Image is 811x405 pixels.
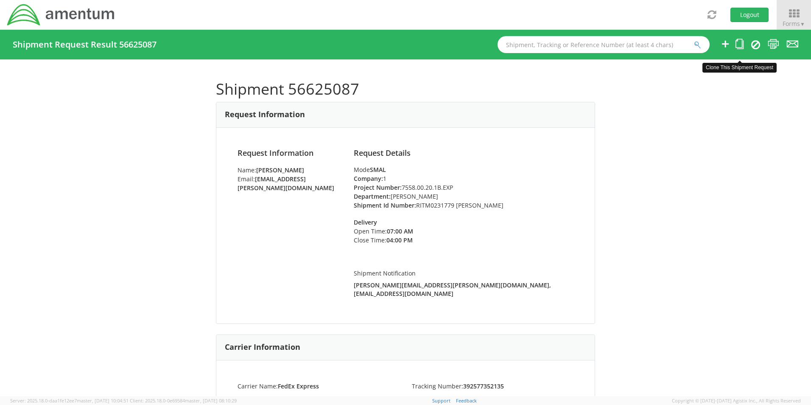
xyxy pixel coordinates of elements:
span: master, [DATE] 08:10:29 [185,397,237,404]
li: Carrier Name: [231,382,405,391]
button: Logout [730,8,769,22]
h4: Shipment Request Result 56625087 [13,40,157,49]
a: Feedback [456,397,477,404]
h3: Carrier Information [225,343,300,352]
span: Forms [783,20,805,28]
strong: Delivery [354,218,377,226]
strong: Project Number: [354,183,402,191]
strong: SMAL [370,166,386,174]
strong: [PERSON_NAME][EMAIL_ADDRESS][PERSON_NAME][DOMAIN_NAME], [EMAIL_ADDRESS][DOMAIN_NAME] [354,281,551,298]
h3: Request Information [225,110,305,119]
strong: Shipment Id Number: [354,201,416,209]
li: Open Time: [354,227,439,236]
li: Tracking Number: [405,382,580,391]
strong: [PERSON_NAME] [256,166,304,174]
strong: Department: [354,192,391,200]
li: Name: [238,166,341,174]
img: dyn-intl-logo-049831509241104b2a82.png [6,3,116,27]
li: 1 [354,174,573,183]
strong: 392577352135 [463,382,504,390]
h4: Request Information [238,149,341,157]
li: [PERSON_NAME] [354,192,573,201]
span: Copyright © [DATE]-[DATE] Agistix Inc., All Rights Reserved [672,397,801,404]
li: Close Time: [354,236,439,245]
strong: 04:00 PM [386,236,413,244]
div: Clone This Shipment Request [702,63,777,73]
span: Client: 2025.18.0-0e69584 [130,397,237,404]
li: RITM0231779 [PERSON_NAME] [354,201,573,210]
input: Shipment, Tracking or Reference Number (at least 4 chars) [498,36,710,53]
strong: [EMAIL_ADDRESS][PERSON_NAME][DOMAIN_NAME] [238,175,334,192]
li: Email: [238,174,341,192]
span: Server: 2025.18.0-daa1fe12ee7 [10,397,129,404]
span: ▼ [800,20,805,28]
strong: Company: [354,174,383,183]
a: Support [432,397,450,404]
span: master, [DATE] 10:04:51 [77,397,129,404]
h1: Shipment 56625087 [216,81,595,98]
strong: FedEx Express [278,382,319,390]
li: 7558.00.20.1B.EXP [354,183,573,192]
h4: Request Details [354,149,573,157]
h5: Shipment Notification [354,270,573,276]
strong: 07:00 AM [387,227,413,235]
div: Mode [354,166,573,174]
